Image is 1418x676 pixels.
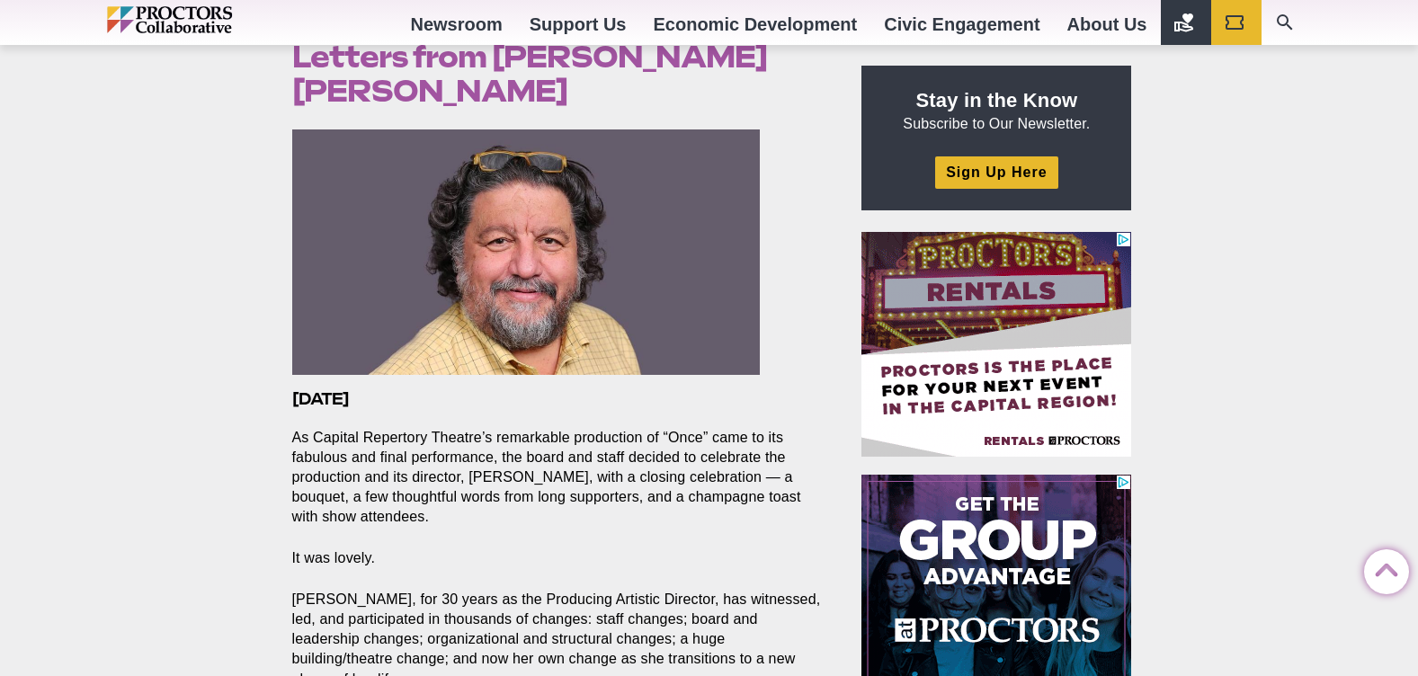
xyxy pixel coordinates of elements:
[292,40,821,108] h1: Letters from [PERSON_NAME] [PERSON_NAME]
[1364,550,1400,586] a: Back to Top
[935,156,1057,188] a: Sign Up Here
[916,89,1078,111] strong: Stay in the Know
[292,428,821,527] p: As Capital Repertory Theatre’s remarkable production of “Once” came to its fabulous and final per...
[861,232,1131,457] iframe: Advertisement
[292,548,821,568] p: It was lovely.
[107,6,309,33] img: Proctors logo
[292,388,821,409] h3: [DATE]
[883,87,1110,134] p: Subscribe to Our Newsletter.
